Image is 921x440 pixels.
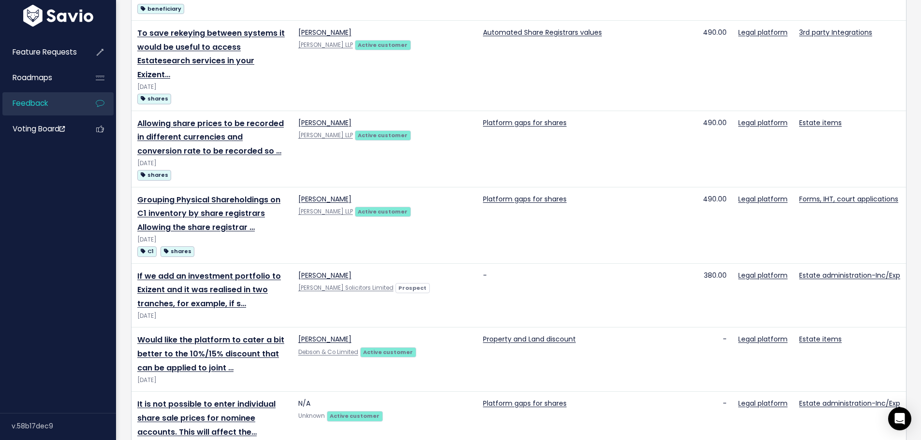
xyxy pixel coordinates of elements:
a: Feedback [2,92,80,114]
td: 490.00 [677,20,732,111]
td: - [477,263,677,327]
a: Legal platform [738,270,788,280]
a: [PERSON_NAME] [298,194,351,204]
a: Legal platform [738,398,788,408]
a: Grouping Physical Shareholdings on C1 inventory by share registrars Allowing the share registrar … [137,194,280,233]
a: Estate items [799,118,842,128]
div: [DATE] [137,311,287,321]
span: Feature Requests [13,47,77,57]
a: C1 [137,245,157,257]
a: [PERSON_NAME] Solicitors Limited [298,284,394,292]
a: Estate administration-Inc/Exp [799,398,900,408]
a: Active customer [360,347,416,356]
a: To save rekeying between systems it would be useful to access Estatesearch services in your Exizent… [137,28,285,80]
a: Estate administration-Inc/Exp [799,270,900,280]
a: Legal platform [738,334,788,344]
a: Prospect [395,283,430,292]
a: Property and Land discount [483,334,576,344]
a: beneficiary [137,2,184,14]
a: Legal platform [738,118,788,128]
a: [PERSON_NAME] [298,270,351,280]
a: Platform gaps for shares [483,194,567,204]
strong: Active customer [330,412,380,420]
td: 490.00 [677,111,732,187]
div: [DATE] [137,375,287,385]
span: shares [137,170,171,180]
a: Would like the platform to cater a bit better to the 10%/15% discount that can be applied to joint … [137,334,284,373]
strong: Active customer [363,348,413,356]
div: [DATE] [137,82,287,92]
a: [PERSON_NAME] LLP [298,208,353,215]
strong: Active customer [358,41,408,49]
a: Platform gaps for shares [483,398,567,408]
td: 380.00 [677,263,732,327]
td: 490.00 [677,187,732,263]
span: shares [161,246,194,256]
a: It is not possible to enter individual share sale prices for nominee accounts. This will affect the… [137,398,276,438]
a: shares [137,92,171,104]
a: shares [137,169,171,181]
a: Roadmaps [2,67,80,89]
a: Feature Requests [2,41,80,63]
a: Active customer [355,40,411,49]
a: Legal platform [738,194,788,204]
div: [DATE] [137,158,287,169]
a: shares [161,245,194,257]
a: Forms, IHT, court applications [799,194,898,204]
span: Roadmaps [13,72,52,83]
span: Voting Board [13,124,65,134]
span: C1 [137,246,157,256]
div: Open Intercom Messenger [888,407,911,430]
a: [PERSON_NAME] [298,118,351,128]
a: Voting Board [2,118,80,140]
span: Feedback [13,98,48,108]
span: Unknown [298,412,325,420]
div: [DATE] [137,235,287,245]
a: Allowing share prices to be recorded in different currencies and conversion rate to be recorded so … [137,118,284,157]
a: [PERSON_NAME] [298,334,351,344]
a: 3rd party Integrations [799,28,872,37]
a: [PERSON_NAME] LLP [298,41,353,49]
a: Automated Share Registrars values [483,28,602,37]
a: Estate items [799,334,842,344]
a: [PERSON_NAME] LLP [298,131,353,139]
td: - [677,327,732,392]
a: Platform gaps for shares [483,118,567,128]
a: Active customer [355,130,411,140]
strong: Active customer [358,208,408,215]
span: beneficiary [137,4,184,14]
a: Active customer [355,206,411,216]
strong: Prospect [398,284,426,292]
span: shares [137,94,171,104]
a: [PERSON_NAME] [298,28,351,37]
a: Active customer [327,411,383,420]
a: Debson & Co Limited [298,348,358,356]
strong: Active customer [358,131,408,139]
a: If we add an investment portfolio to Exizent and it was realised in two tranches, for example, if s… [137,270,281,310]
img: logo-white.9d6f32f41409.svg [21,5,96,27]
div: v.58b17dec9 [12,413,116,439]
a: Legal platform [738,28,788,37]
